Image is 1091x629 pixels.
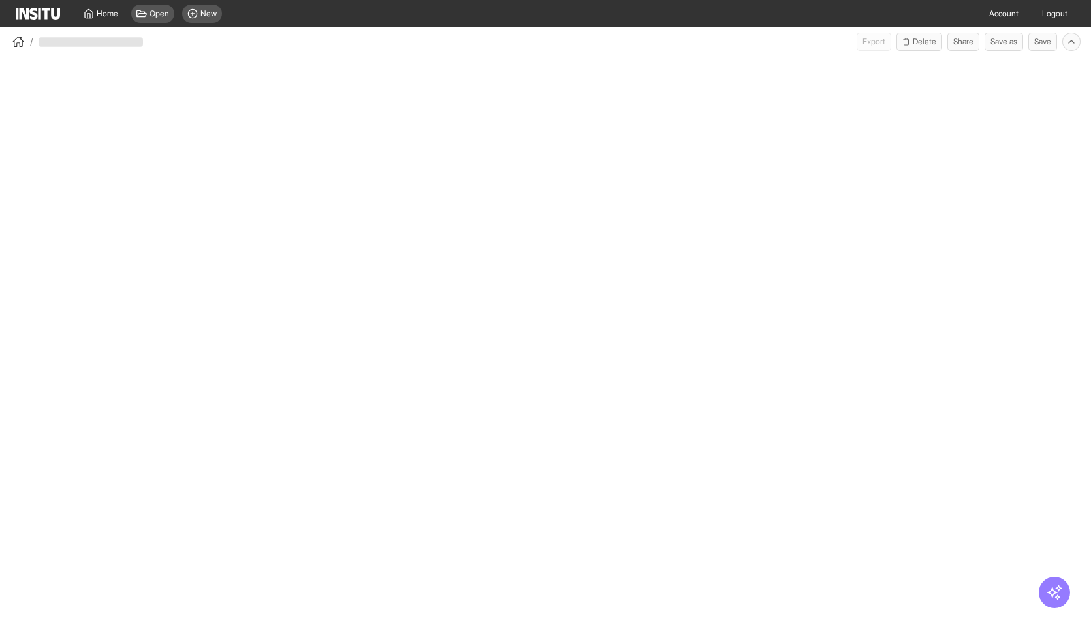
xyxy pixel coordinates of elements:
span: / [30,35,33,48]
button: Delete [896,33,942,51]
span: Home [97,8,118,19]
span: Can currently only export from Insights reports. [857,33,891,51]
span: Open [150,8,169,19]
button: Export [857,33,891,51]
button: Save as [985,33,1023,51]
button: Save [1028,33,1057,51]
span: New [200,8,217,19]
button: Share [947,33,979,51]
img: Logo [16,8,60,20]
button: / [10,34,33,50]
